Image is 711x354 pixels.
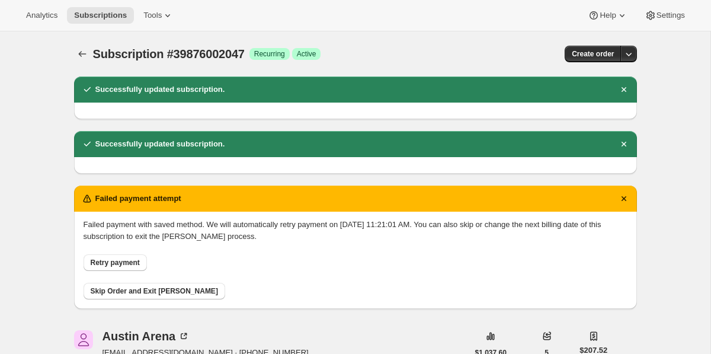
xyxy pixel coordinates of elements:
button: Subscriptions [67,7,134,24]
h2: Successfully updated subscription. [95,84,225,95]
button: Settings [638,7,692,24]
button: Dismiss notification [616,136,632,152]
span: Settings [656,11,685,20]
span: Active [297,49,316,59]
button: Dismiss notification [616,190,632,207]
span: Retry payment [91,258,140,267]
span: Analytics [26,11,57,20]
span: Tools [143,11,162,20]
span: Skip Order and Exit [PERSON_NAME] [91,286,218,296]
button: Create order [565,46,621,62]
button: Analytics [19,7,65,24]
span: Subscription #39876002047 [93,47,245,60]
span: Create order [572,49,614,59]
button: Help [581,7,635,24]
p: Failed payment with saved method. We will automatically retry payment on [DATE] 11:21:01 AM. You ... [84,219,627,243]
span: Austin Arena [74,330,93,349]
span: Subscriptions [74,11,127,20]
h2: Successfully updated subscription. [95,138,225,150]
button: Tools [136,7,181,24]
span: Help [600,11,616,20]
button: Skip Order and Exit [PERSON_NAME] [84,283,225,299]
span: Recurring [254,49,285,59]
button: Dismiss notification [616,81,632,98]
div: Austin Arena [103,330,190,342]
button: Subscriptions [74,46,91,62]
button: Retry payment [84,254,147,271]
h2: Failed payment attempt [95,193,181,205]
